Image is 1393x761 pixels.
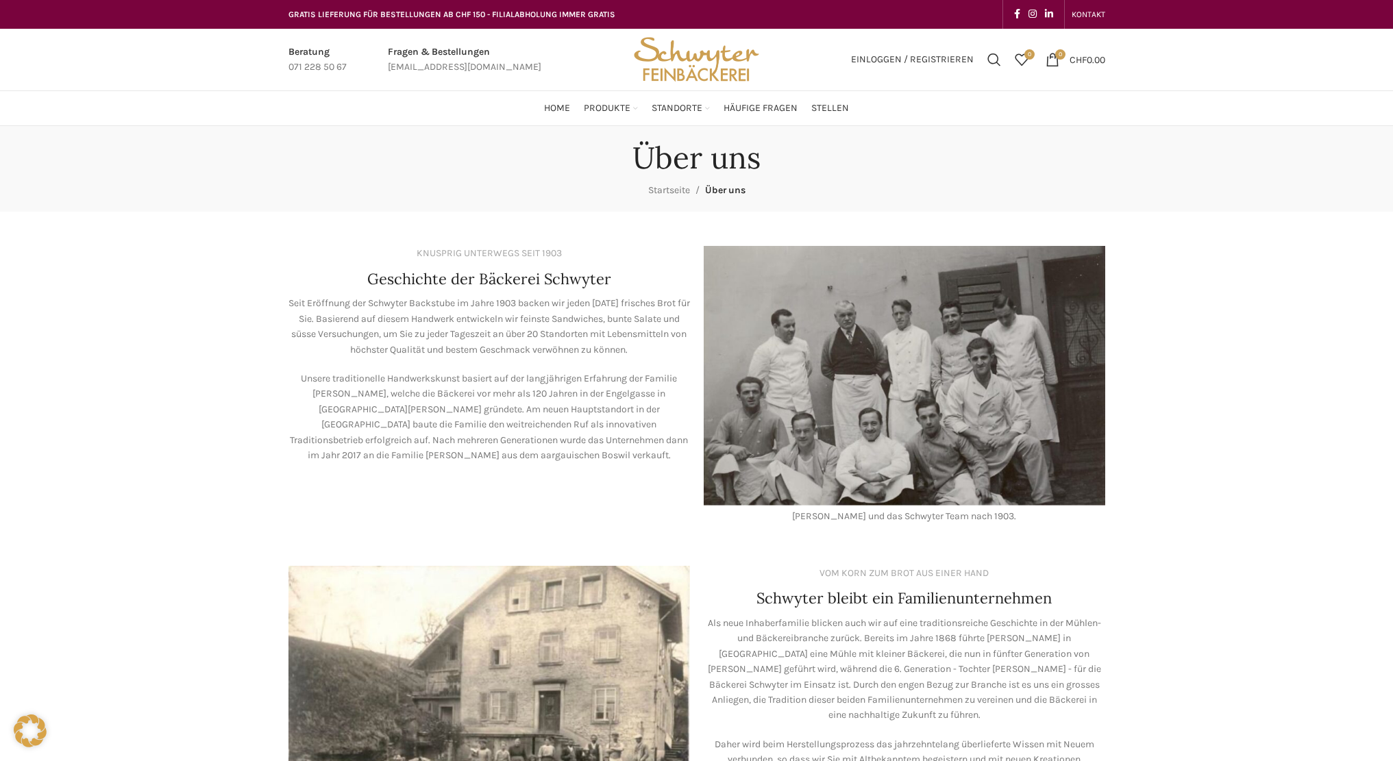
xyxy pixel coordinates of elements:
[1041,5,1057,24] a: Linkedin social link
[851,55,974,64] span: Einloggen / Registrieren
[288,371,690,463] p: Unsere traditionelle Handwerkskunst basiert auf der langjährigen Erfahrung der Familie [PERSON_NA...
[1070,53,1105,65] bdi: 0.00
[652,95,710,122] a: Standorte
[1008,46,1035,73] div: Meine Wunschliste
[1055,49,1065,60] span: 0
[1010,5,1024,24] a: Facebook social link
[1008,46,1035,73] a: 0
[584,95,638,122] a: Produkte
[544,95,570,122] a: Home
[724,102,798,115] span: Häufige Fragen
[981,46,1008,73] a: Suchen
[288,10,615,19] span: GRATIS LIEFERUNG FÜR BESTELLUNGEN AB CHF 150 - FILIALABHOLUNG IMMER GRATIS
[1072,10,1105,19] span: KONTAKT
[629,29,763,90] img: Bäckerei Schwyter
[1024,5,1041,24] a: Instagram social link
[417,246,562,261] div: KNUSPRIG UNTERWEGS SEIT 1903
[282,95,1112,122] div: Main navigation
[844,46,981,73] a: Einloggen / Registrieren
[811,95,849,122] a: Stellen
[704,509,1105,524] div: [PERSON_NAME] und das Schwyter Team nach 1903.
[704,616,1105,723] p: Als neue Inhaberfamilie blicken auch wir auf eine traditionsreiche Geschichte in der Mühlen- und ...
[544,102,570,115] span: Home
[724,95,798,122] a: Häufige Fragen
[1072,1,1105,28] a: KONTAKT
[288,45,347,75] a: Infobox link
[811,102,849,115] span: Stellen
[652,102,702,115] span: Standorte
[819,566,989,581] div: VOM KORN ZUM BROT AUS EINER HAND
[1065,1,1112,28] div: Secondary navigation
[584,102,630,115] span: Produkte
[367,269,611,290] h4: Geschichte der Bäckerei Schwyter
[1039,46,1112,73] a: 0 CHF0.00
[632,140,761,176] h1: Über uns
[756,588,1052,609] h4: Schwyter bleibt ein Familienunternehmen
[1070,53,1087,65] span: CHF
[629,53,763,64] a: Site logo
[705,184,745,196] span: Über uns
[648,184,690,196] a: Startseite
[388,45,541,75] a: Infobox link
[1024,49,1035,60] span: 0
[288,296,690,358] p: Seit Eröffnung der Schwyter Backstube im Jahre 1903 backen wir jeden [DATE] frisches Brot für Sie...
